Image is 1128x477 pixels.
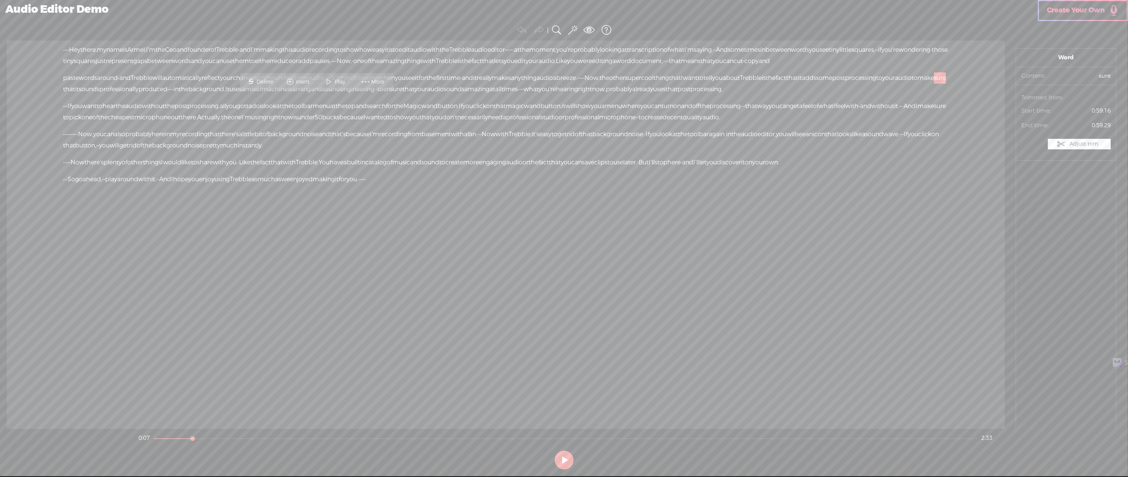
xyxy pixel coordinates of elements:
[436,56,458,67] span: Trebble
[355,72,378,84] span: blowing
[74,56,96,67] span: squares
[556,84,578,95] span: hearing
[395,72,405,84] span: you
[512,44,514,56] span: ·
[1054,72,1111,80] span: sure
[216,44,238,56] span: Trebble
[556,56,567,67] span: Like
[66,44,68,56] span: ·
[536,72,553,84] span: audio
[492,72,511,84] span: makes
[427,84,444,95] span: audio
[260,101,264,112] span: is
[700,56,712,67] span: that
[489,84,495,95] span: at
[473,101,486,112] span: click
[592,84,606,95] span: now,
[402,84,414,95] span: that
[162,72,202,84] span: automatically
[511,72,536,84] span: anything
[518,84,519,95] span: ·
[762,72,766,84] span: is
[524,101,541,112] span: wand
[172,84,173,95] span: ·
[335,78,347,86] span: Play
[1069,141,1098,147] label: Adjust trim
[759,56,770,67] span: and
[229,84,242,95] span: uses
[462,101,473,112] span: you
[282,101,292,112] span: the
[127,44,146,56] span: Armel,
[119,72,131,84] span: and
[508,44,509,56] span: ·
[96,56,106,67] span: just
[276,101,282,112] span: at
[313,101,330,112] span: menu
[175,101,187,112] span: post
[63,56,74,67] span: tiny
[165,101,175,112] span: the
[165,44,176,56] span: Ceo
[139,84,167,95] span: produced
[932,44,948,56] span: those
[191,56,202,67] span: and
[609,72,625,84] span: other
[173,84,179,95] span: in
[307,72,325,84] span: audio.
[776,72,786,84] span: fact
[79,72,97,84] span: words
[911,72,917,84] span: to
[147,56,173,67] span: between
[440,44,449,56] span: the
[462,56,471,67] span: the
[473,72,477,84] span: it
[251,44,260,56] span: I'm
[225,84,229,95] span: It
[187,101,220,112] span: processing,
[681,56,700,67] span: means
[339,72,355,84] span: mind
[353,56,364,67] span: one
[460,72,462,84] span: ·
[449,44,471,56] span: Trebble
[713,44,714,56] span: ·
[684,44,694,56] span: I'm
[252,101,260,112] span: do
[519,84,521,95] span: ·
[331,72,339,84] span: It's
[494,101,506,112] span: that
[155,44,165,56] span: the
[309,44,337,56] span: recording
[296,78,312,86] span: Insert
[600,44,621,56] span: looking
[404,101,421,112] span: Magic
[766,72,776,84] span: the
[389,44,393,56] span: is
[331,56,332,67] span: ·
[265,72,274,84] span: the
[75,84,79,95] span: it
[63,44,65,56] span: ·
[325,72,327,84] span: ·
[482,56,494,67] span: that
[852,44,875,56] span: squares,
[845,72,876,84] span: processing
[260,44,282,56] span: making
[336,101,345,112] span: the
[765,44,791,56] span: between
[169,84,170,95] span: ·
[521,84,522,95] span: ·
[574,44,600,56] span: probably
[63,72,79,84] span: paste
[133,56,147,67] span: gaps
[663,56,664,67] span: ·
[337,56,352,67] span: Now,
[233,72,257,84] span: changes
[220,72,233,84] span: your
[539,84,556,95] span: you're
[592,56,612,67] span: editing
[80,44,97,56] span: there,
[330,72,331,84] span: ·
[578,56,592,67] span: were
